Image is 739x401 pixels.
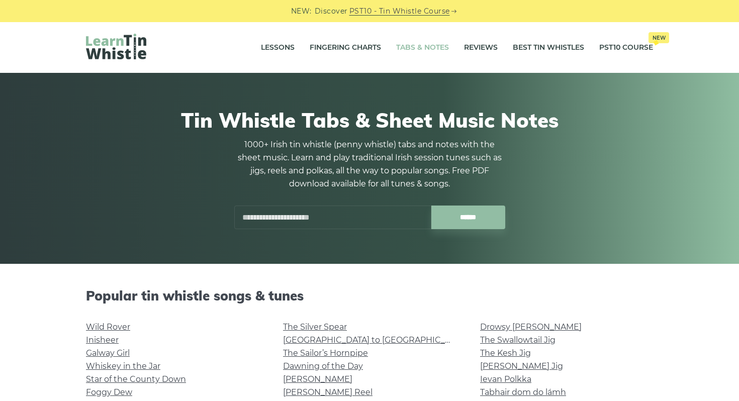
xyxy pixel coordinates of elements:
a: Reviews [464,35,498,60]
a: Tabs & Notes [396,35,449,60]
a: Whiskey in the Jar [86,361,160,371]
a: PST10 CourseNew [599,35,653,60]
a: The Silver Spear [283,322,347,332]
a: Dawning of the Day [283,361,363,371]
a: [PERSON_NAME] Reel [283,387,373,397]
h1: Tin Whistle Tabs & Sheet Music Notes [86,108,653,132]
a: The Swallowtail Jig [480,335,556,345]
a: [PERSON_NAME] [283,374,352,384]
a: Fingering Charts [310,35,381,60]
a: Foggy Dew [86,387,132,397]
a: [PERSON_NAME] Jig [480,361,563,371]
h2: Popular tin whistle songs & tunes [86,288,653,304]
a: The Kesh Jig [480,348,531,358]
a: [GEOGRAPHIC_DATA] to [GEOGRAPHIC_DATA] [283,335,469,345]
a: Best Tin Whistles [513,35,584,60]
a: Star of the County Down [86,374,186,384]
a: Wild Rover [86,322,130,332]
a: Galway Girl [86,348,130,358]
a: Inisheer [86,335,119,345]
a: Tabhair dom do lámh [480,387,566,397]
p: 1000+ Irish tin whistle (penny whistle) tabs and notes with the sheet music. Learn and play tradi... [234,138,505,190]
a: The Sailor’s Hornpipe [283,348,368,358]
span: New [649,32,669,43]
img: LearnTinWhistle.com [86,34,146,59]
a: Drowsy [PERSON_NAME] [480,322,582,332]
a: Lessons [261,35,295,60]
a: Ievan Polkka [480,374,531,384]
